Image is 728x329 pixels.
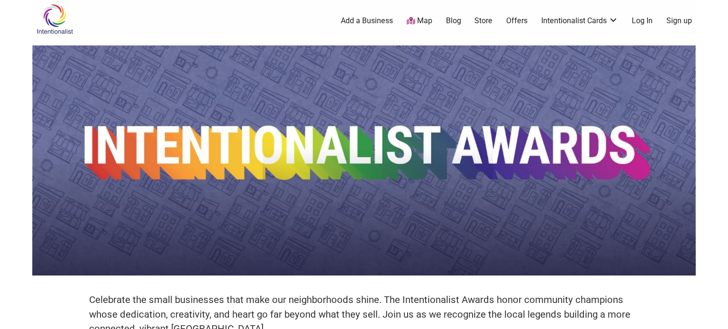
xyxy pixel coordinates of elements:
a: Add a Business [341,16,393,26]
img: Intentionalist [32,4,77,35]
a: Offers [506,16,528,26]
a: Store [474,16,492,26]
a: Blog [446,16,461,26]
a: Map [407,16,432,27]
a: Sign up [666,16,692,26]
a: Log In [632,16,653,26]
a: Intentionalist Cards [541,16,618,26]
